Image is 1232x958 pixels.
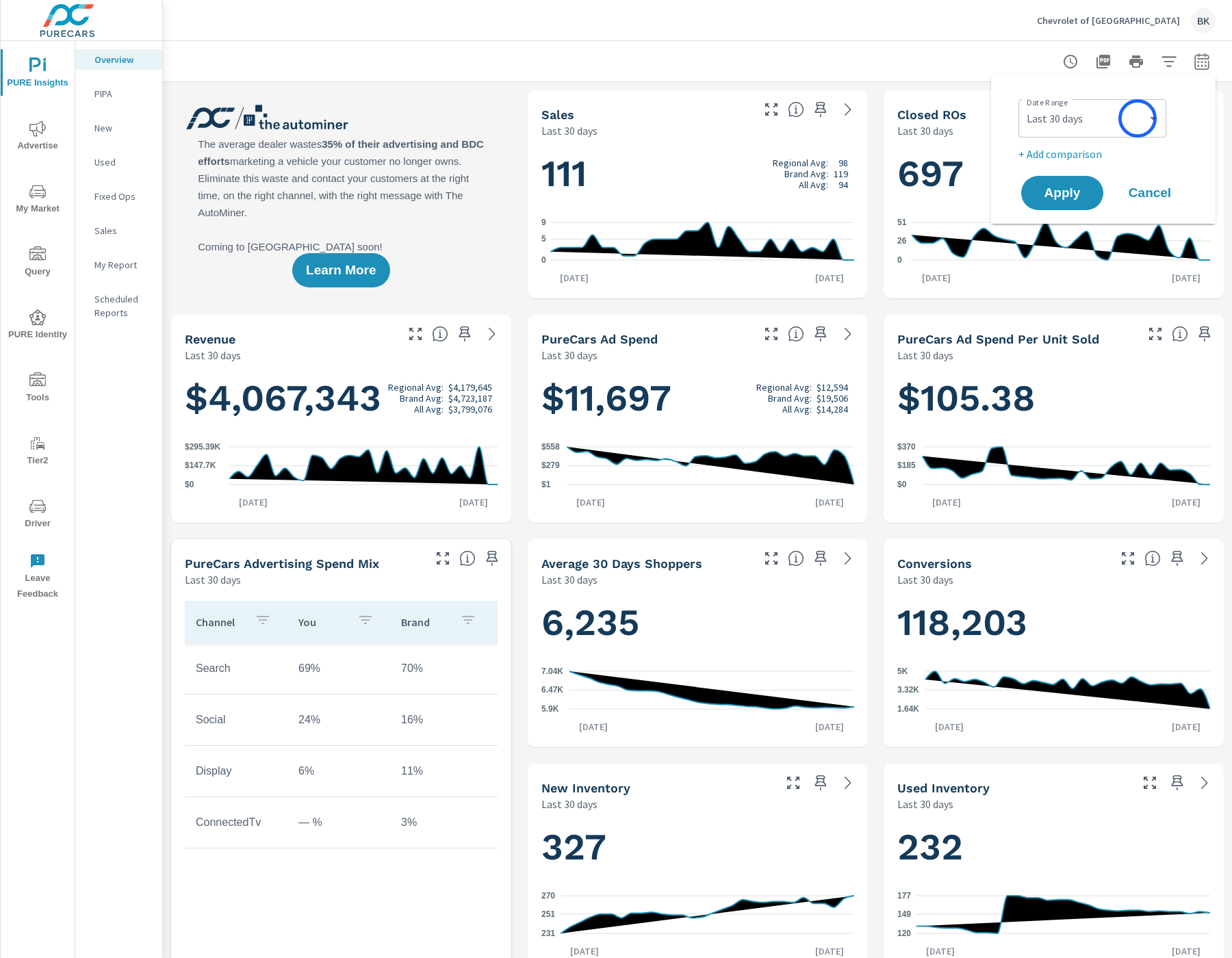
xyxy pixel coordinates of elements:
p: $12,594 [817,382,848,393]
button: Make Fullscreen [760,547,782,569]
div: nav menu [1,41,75,608]
a: See more details in report [1194,772,1216,794]
p: Regional Avg: [388,382,444,393]
text: $185 [897,461,916,471]
p: [DATE] [925,720,973,734]
p: [DATE] [1162,944,1210,958]
div: My Report [75,255,162,275]
div: Overview [75,49,162,70]
span: Tier2 [5,435,70,469]
button: Make Fullscreen [1117,547,1139,569]
p: 94 [838,179,848,190]
p: [DATE] [912,271,960,285]
p: $4,179,645 [448,382,492,393]
span: Save this to your personalized report [810,323,832,345]
text: 251 [541,909,555,919]
td: 16% [390,703,493,737]
button: "Export Report to PDF" [1090,48,1117,75]
h1: 327 [541,824,854,870]
text: $558 [541,442,560,452]
p: $14,284 [817,404,848,415]
text: 0 [897,255,902,265]
td: 3% [493,805,595,840]
p: [DATE] [916,944,964,958]
text: 5K [897,666,908,676]
text: 177 [897,891,911,901]
p: [DATE] [550,271,598,285]
span: The number of dealer-specified goals completed by a visitor. [Source: This data is provided by th... [1144,550,1161,567]
div: PIPA [75,83,162,104]
h5: Average 30 Days Shoppers [541,556,702,571]
p: Overview [94,53,151,66]
h5: New Inventory [541,781,630,795]
div: Used [75,152,162,172]
span: Tools [5,372,70,406]
text: 120 [897,929,911,938]
button: Apply Filters [1155,48,1183,75]
p: [DATE] [1162,495,1210,509]
span: A rolling 30 day total of daily Shoppers on the dealership website, averaged over the selected da... [788,550,804,567]
span: Save this to your personalized report [810,547,832,569]
text: 231 [541,929,555,938]
p: $3,799,076 [448,404,492,415]
td: ConnectedTv [185,805,287,840]
td: 24% [287,703,390,737]
a: See more details in report [1194,547,1216,569]
text: $370 [897,442,916,452]
h1: 118,203 [897,599,1210,646]
p: Chevrolet of [GEOGRAPHIC_DATA] [1037,14,1180,27]
p: Last 30 days [541,122,598,139]
p: Last 30 days [185,571,241,588]
td: Search [185,651,287,686]
span: Leave Feedback [5,553,70,602]
span: Save this to your personalized report [1166,547,1188,569]
p: Last 30 days [897,122,953,139]
p: Brand Avg: [768,393,812,404]
p: [DATE] [450,495,498,509]
button: Cancel [1109,176,1191,210]
button: Make Fullscreen [1144,323,1166,345]
td: 72% [493,651,595,686]
div: Scheduled Reports [75,289,162,323]
h1: 232 [897,824,1210,870]
h5: Revenue [185,332,235,346]
h1: 697 [897,151,1210,197]
p: [DATE] [806,944,854,958]
td: 69% [287,651,390,686]
text: 7.04K [541,666,563,676]
td: Display [185,754,287,788]
p: 119 [834,168,848,179]
text: 5 [541,234,546,244]
p: Brand [401,615,449,629]
p: 98 [838,157,848,168]
text: $0 [185,480,194,489]
text: 51 [897,218,907,227]
p: You [298,615,346,629]
p: Fixed Ops [94,190,151,203]
p: Last 30 days [897,347,953,363]
p: [DATE] [1162,271,1210,285]
text: 26 [897,236,907,246]
text: $295.39K [185,442,220,452]
span: Query [5,246,70,280]
td: 3% [390,805,493,840]
td: 3% [493,754,595,788]
h5: Conversions [897,556,972,571]
p: [DATE] [923,495,971,509]
span: Save this to your personalized report [810,772,832,794]
p: Last 30 days [541,796,598,812]
span: Save this to your personalized report [454,323,476,345]
span: Save this to your personalized report [1166,772,1188,794]
button: Make Fullscreen [1139,772,1161,794]
p: [DATE] [806,495,854,509]
h5: PureCars Advertising Spend Mix [185,556,379,571]
div: New [75,118,162,138]
p: Last 30 days [897,796,953,812]
td: 6% [287,754,390,788]
text: $279 [541,461,560,471]
button: Make Fullscreen [760,99,782,120]
span: Total sales revenue over the selected date range. [Source: This data is sourced from the dealer’s... [432,326,448,342]
a: See more details in report [837,547,859,569]
h5: Used Inventory [897,781,990,795]
span: Number of vehicles sold by the dealership over the selected date range. [Source: This data is sou... [788,101,804,118]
